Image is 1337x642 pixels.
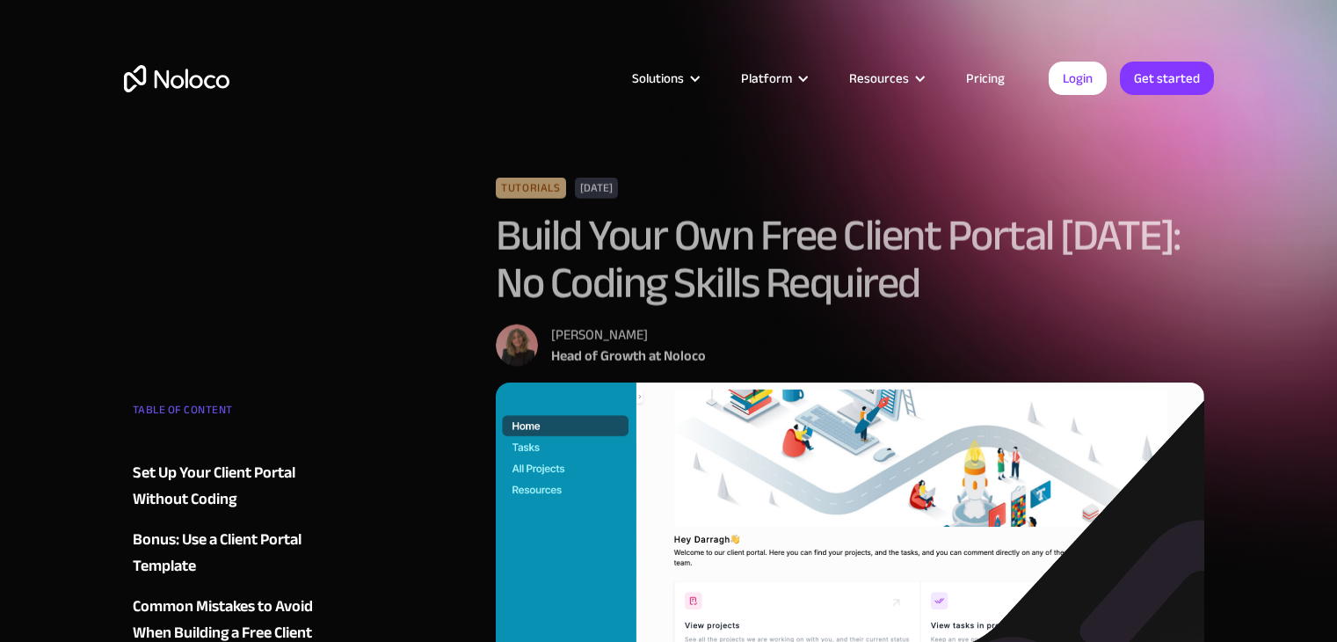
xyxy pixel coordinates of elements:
div: Platform [719,67,827,90]
div: Head of Growth at Noloco [551,346,706,367]
a: Set Up Your Client Portal Without Coding [133,460,345,513]
div: Solutions [610,67,719,90]
a: home [124,65,229,92]
h1: Build Your Own Free Client Portal [DATE]: No Coding Skills Required [496,212,1205,307]
div: TABLE OF CONTENT [133,397,345,432]
a: Pricing [944,67,1027,90]
div: Tutorials [496,178,566,199]
div: Solutions [632,67,684,90]
div: Resources [849,67,909,90]
a: Login [1049,62,1107,95]
a: Get started [1120,62,1214,95]
div: Resources [827,67,944,90]
div: Platform [741,67,792,90]
a: Bonus: Use a Client Portal Template [133,527,345,580]
div: [PERSON_NAME] [551,325,706,346]
div: [DATE] [575,178,618,199]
